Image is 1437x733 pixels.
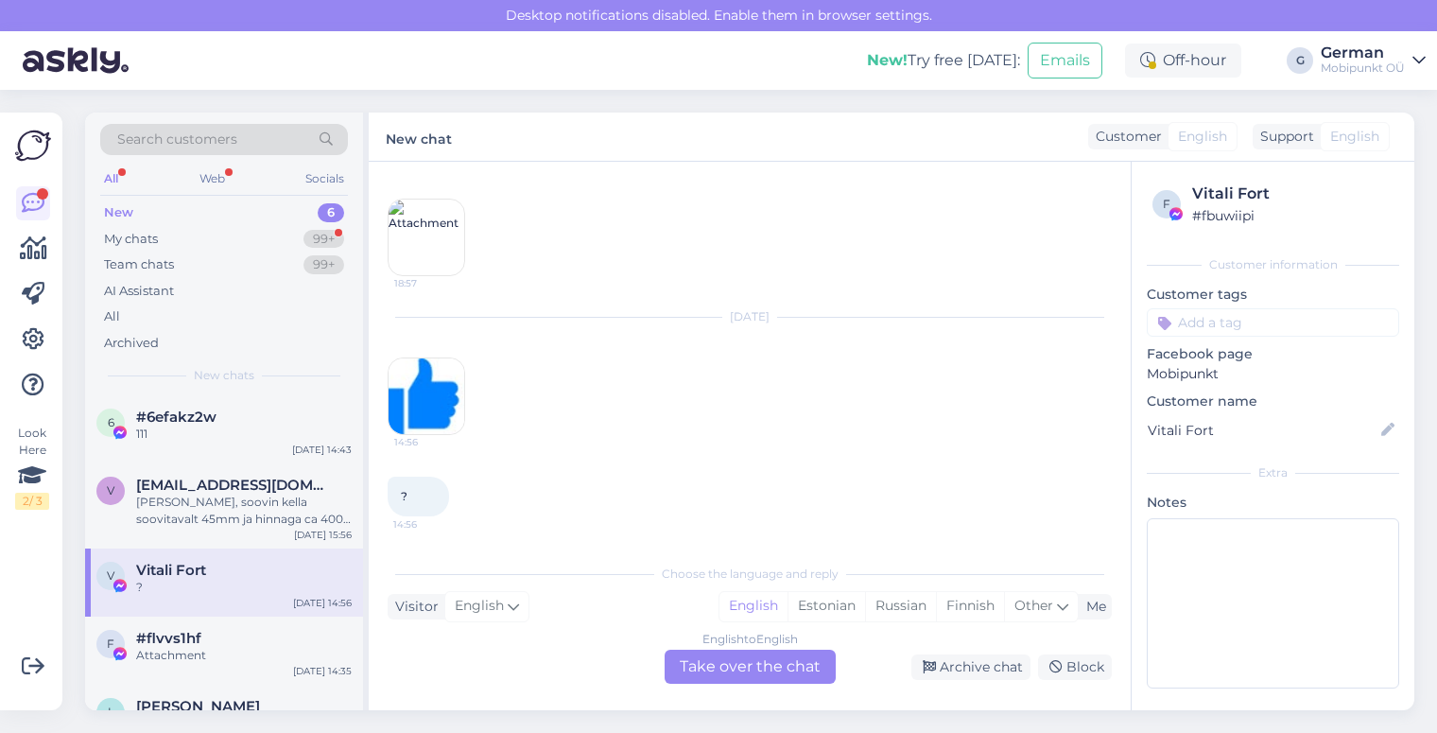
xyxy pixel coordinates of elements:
div: ? [136,579,352,596]
div: 6 [318,203,344,222]
div: Socials [302,166,348,191]
div: My chats [104,230,158,249]
span: v [107,483,114,497]
div: Customer information [1147,256,1399,273]
img: Attachment [389,200,464,275]
div: Support [1253,127,1314,147]
div: [DATE] 14:43 [292,443,352,457]
div: Vitali Fort [1192,183,1394,205]
img: Attachment [389,358,464,434]
span: #6efakz2w [136,409,216,426]
div: Take over the chat [665,650,836,684]
span: L [108,705,114,719]
div: Extra [1147,464,1399,481]
p: Mobipunkt [1147,364,1399,384]
div: [PERSON_NAME], soovin kella soovitavalt 45mm ja hinnaga ca 400 eur, et [PERSON_NAME] pealt kõned ... [136,494,352,528]
span: Liselle Maksimov [136,698,260,715]
span: #flvvs1hf [136,630,201,647]
p: Facebook page [1147,344,1399,364]
a: GermanMobipunkt OÜ [1321,45,1426,76]
div: Look Here [15,425,49,510]
div: Block [1038,654,1112,680]
button: Emails [1028,43,1102,79]
div: 111 [136,426,352,443]
span: Other [1014,597,1053,614]
span: English [1178,127,1227,147]
div: 2 / 3 [15,493,49,510]
span: 6 [108,415,114,429]
div: All [104,307,120,326]
p: Customer tags [1147,285,1399,305]
span: New chats [194,367,254,384]
span: f [1163,197,1170,211]
div: Finnish [936,592,1004,620]
input: Add a tag [1147,308,1399,337]
div: German [1321,45,1405,61]
div: Team chats [104,255,174,274]
div: [DATE] 15:56 [294,528,352,542]
b: New! [867,51,908,69]
img: Askly Logo [15,128,51,164]
div: [DATE] [388,308,1112,325]
span: V [107,568,114,583]
div: [DATE] 14:56 [293,596,352,610]
label: New chat [386,124,452,149]
div: Visitor [388,597,439,617]
p: Notes [1147,493,1399,513]
div: English [719,592,788,620]
span: English [455,596,504,617]
div: English to English [702,631,798,648]
span: vjatseslav.esnar@mail.ee [136,477,333,494]
span: 14:56 [394,435,465,449]
div: Archived [104,334,159,353]
span: Search customers [117,130,237,149]
span: English [1330,127,1379,147]
div: Estonian [788,592,865,620]
input: Add name [1148,420,1377,441]
div: Me [1079,597,1106,617]
div: Russian [865,592,936,620]
div: Customer [1088,127,1162,147]
div: [DATE] 14:35 [293,664,352,678]
div: AI Assistant [104,282,174,301]
p: Customer name [1147,392,1399,411]
div: G [1287,47,1313,74]
span: f [107,637,114,651]
div: Web [196,166,229,191]
div: 99+ [303,255,344,274]
div: Mobipunkt OÜ [1321,61,1405,76]
span: 18:57 [394,276,465,290]
span: Vitali Fort [136,562,206,579]
div: New [104,203,133,222]
span: 14:56 [393,517,464,532]
span: ? [401,489,407,503]
div: All [100,166,122,191]
div: Attachment [136,647,352,664]
div: 99+ [303,230,344,249]
div: # fbuwiipi [1192,205,1394,226]
div: Choose the language and reply [388,566,1112,583]
div: Archive chat [911,654,1030,680]
div: Try free [DATE]: [867,49,1020,72]
div: Off-hour [1125,44,1241,78]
